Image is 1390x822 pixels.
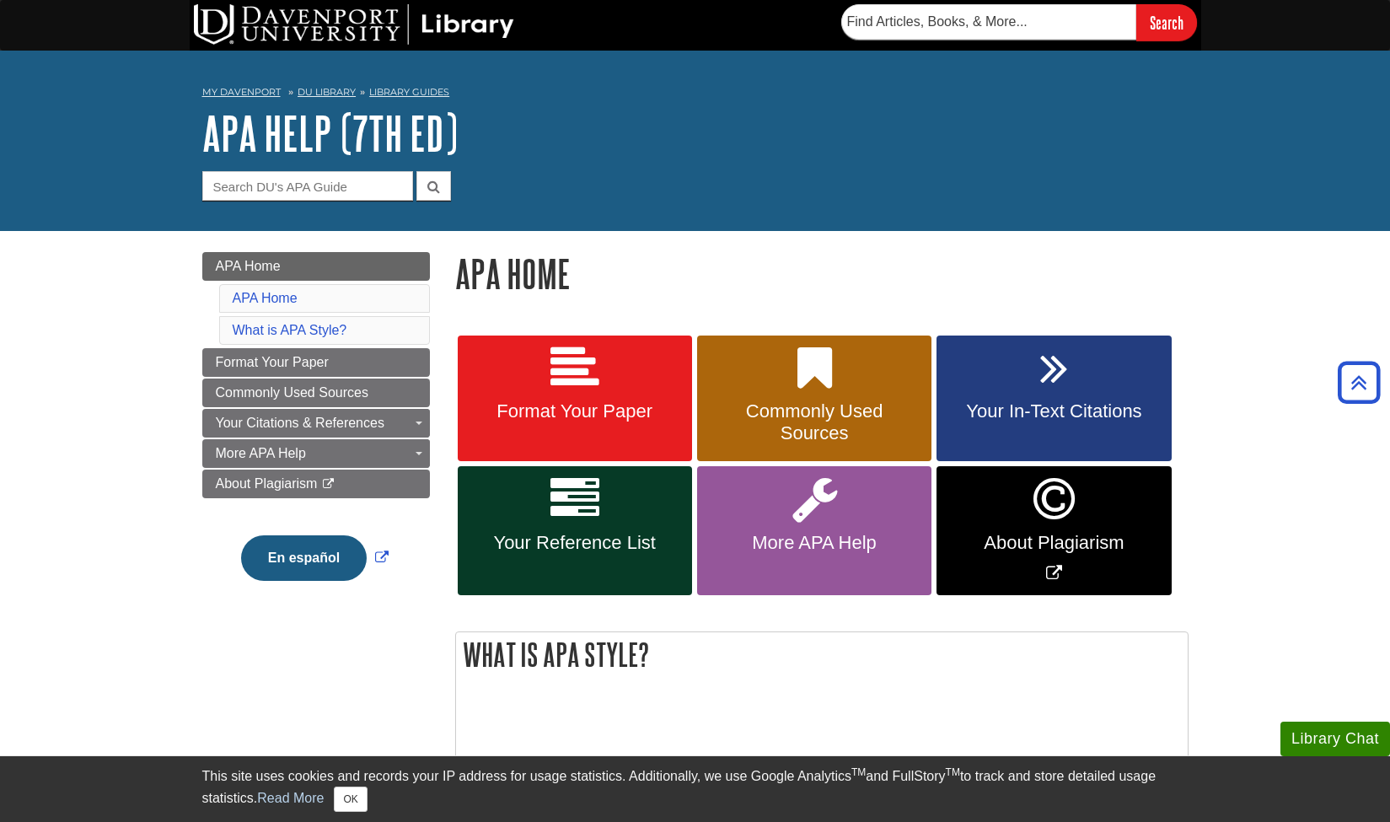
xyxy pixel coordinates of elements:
a: Read More [257,791,324,805]
a: More APA Help [697,466,931,595]
a: Your Reference List [458,466,692,595]
a: DU Library [298,86,356,98]
span: Your Reference List [470,532,679,554]
h1: APA Home [455,252,1189,295]
i: This link opens in a new window [321,479,335,490]
span: More APA Help [710,532,919,554]
span: Commonly Used Sources [710,400,919,444]
span: More APA Help [216,446,306,460]
a: Format Your Paper [202,348,430,377]
a: Commonly Used Sources [202,379,430,407]
span: APA Home [216,259,281,273]
img: DU Library [194,4,514,45]
button: Close [334,787,367,812]
input: Search [1136,4,1197,40]
a: APA Home [202,252,430,281]
input: Find Articles, Books, & More... [841,4,1136,40]
a: APA Home [233,291,298,305]
a: Link opens in new window [237,551,393,565]
a: Your Citations & References [202,409,430,438]
a: More APA Help [202,439,430,468]
nav: breadcrumb [202,81,1189,108]
a: Format Your Paper [458,336,692,462]
a: What is APA Style? [233,323,347,337]
h2: What is APA Style? [456,632,1188,677]
sup: TM [851,766,866,778]
span: Format Your Paper [470,400,679,422]
span: Commonly Used Sources [216,385,368,400]
a: Back to Top [1332,371,1386,394]
span: About Plagiarism [949,532,1158,554]
a: Link opens in new window [937,466,1171,595]
a: Library Guides [369,86,449,98]
sup: TM [946,766,960,778]
a: Commonly Used Sources [697,336,931,462]
span: Format Your Paper [216,355,329,369]
button: En español [241,535,367,581]
a: APA Help (7th Ed) [202,107,458,159]
form: Searches DU Library's articles, books, and more [841,4,1197,40]
span: About Plagiarism [216,476,318,491]
button: Library Chat [1280,722,1390,756]
div: This site uses cookies and records your IP address for usage statistics. Additionally, we use Goo... [202,766,1189,812]
a: About Plagiarism [202,470,430,498]
span: Your In-Text Citations [949,400,1158,422]
a: Your In-Text Citations [937,336,1171,462]
div: Guide Page Menu [202,252,430,610]
span: Your Citations & References [216,416,384,430]
input: Search DU's APA Guide [202,171,413,201]
a: My Davenport [202,85,281,99]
